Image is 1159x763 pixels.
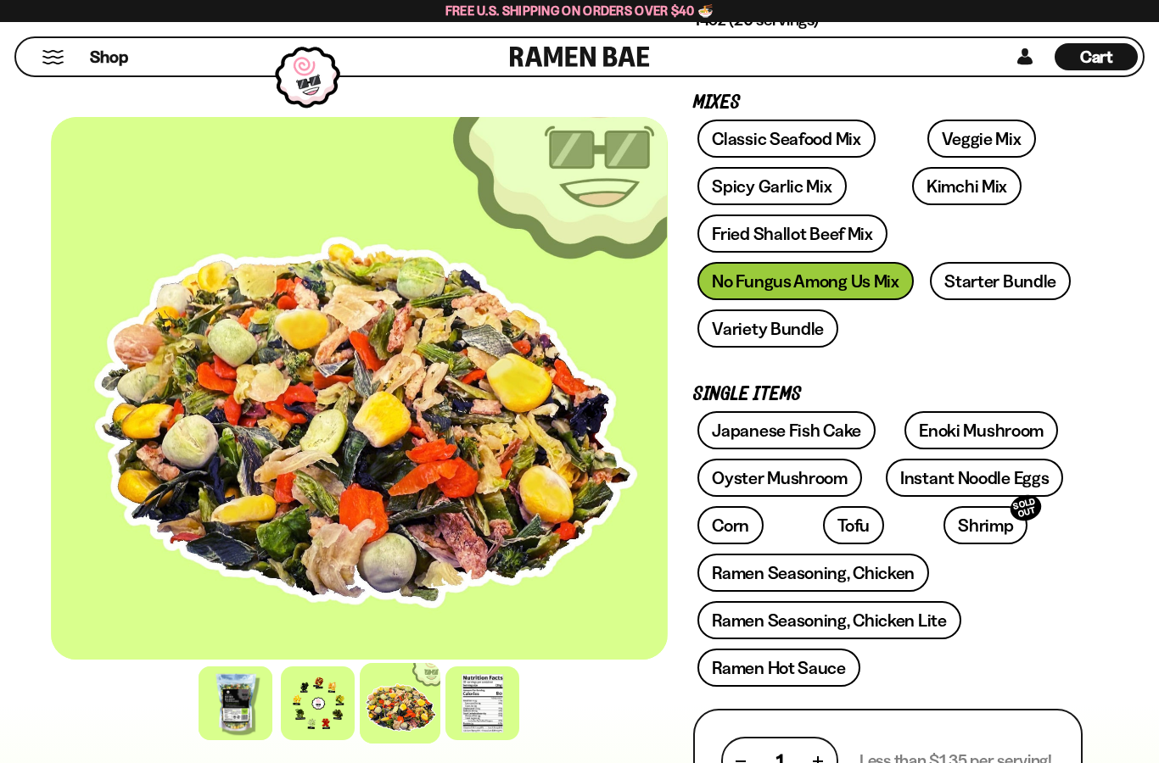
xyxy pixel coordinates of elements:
[943,506,1027,544] a: ShrimpSOLD OUT
[1008,492,1045,525] div: SOLD OUT
[927,120,1036,158] a: Veggie Mix
[823,506,884,544] a: Tofu
[697,506,764,544] a: Corn
[886,459,1063,497] a: Instant Noodle Eggs
[697,649,860,687] a: Ramen Hot Sauce
[930,262,1071,300] a: Starter Bundle
[912,167,1022,205] a: Kimchi Mix
[697,214,887,253] a: Fried Shallot Beef Mix
[693,95,1083,111] p: Mixes
[90,46,128,69] span: Shop
[697,411,876,449] a: Japanese Fish Cake
[697,601,960,639] a: Ramen Seasoning, Chicken Lite
[1080,47,1113,67] span: Cart
[697,554,929,592] a: Ramen Seasoning, Chicken
[697,459,862,497] a: Oyster Mushroom
[697,309,838,348] a: Variety Bundle
[1055,38,1138,75] div: Cart
[693,387,1083,403] p: Single Items
[42,50,64,64] button: Mobile Menu Trigger
[904,411,1058,449] a: Enoki Mushroom
[90,43,128,70] a: Shop
[697,120,875,158] a: Classic Seafood Mix
[697,167,846,205] a: Spicy Garlic Mix
[445,3,714,19] span: Free U.S. Shipping on Orders over $40 🍜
